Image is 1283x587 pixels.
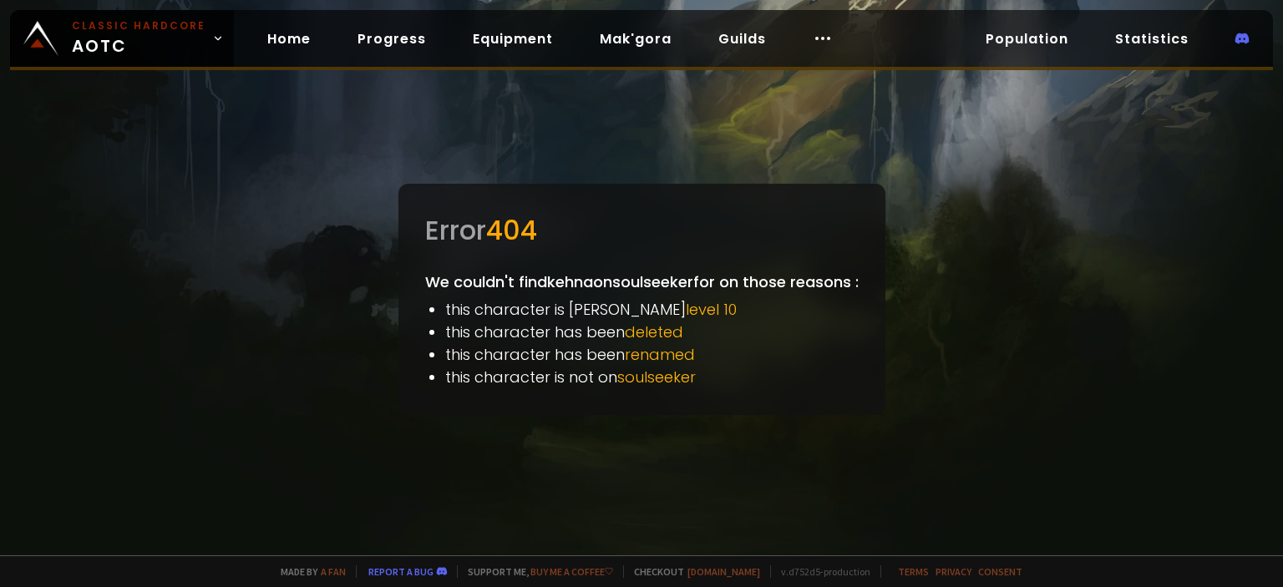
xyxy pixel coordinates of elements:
a: Consent [978,565,1022,578]
a: Population [972,22,1082,56]
a: Home [254,22,324,56]
div: We couldn't find kehna on soulseeker for on those reasons : [398,184,885,415]
span: level 10 [686,299,737,320]
a: Equipment [459,22,566,56]
span: v. d752d5 - production [770,565,870,578]
span: Checkout [623,565,760,578]
li: this character has been [445,343,859,366]
span: soulseeker [617,367,696,387]
li: this character has been [445,321,859,343]
span: deleted [625,321,683,342]
div: Error [425,210,859,250]
a: Buy me a coffee [530,565,613,578]
span: AOTC [72,18,205,58]
a: Guilds [705,22,779,56]
a: Privacy [936,565,971,578]
span: renamed [625,344,695,365]
a: Statistics [1102,22,1202,56]
a: Mak'gora [586,22,685,56]
li: this character is not on [445,366,859,388]
a: Report a bug [368,565,434,578]
span: 404 [486,211,537,249]
span: Made by [271,565,346,578]
a: Terms [898,565,929,578]
span: Support me, [457,565,613,578]
li: this character is [PERSON_NAME] [445,298,859,321]
a: Progress [344,22,439,56]
a: a fan [321,565,346,578]
small: Classic Hardcore [72,18,205,33]
a: [DOMAIN_NAME] [687,565,760,578]
a: Classic HardcoreAOTC [10,10,234,67]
